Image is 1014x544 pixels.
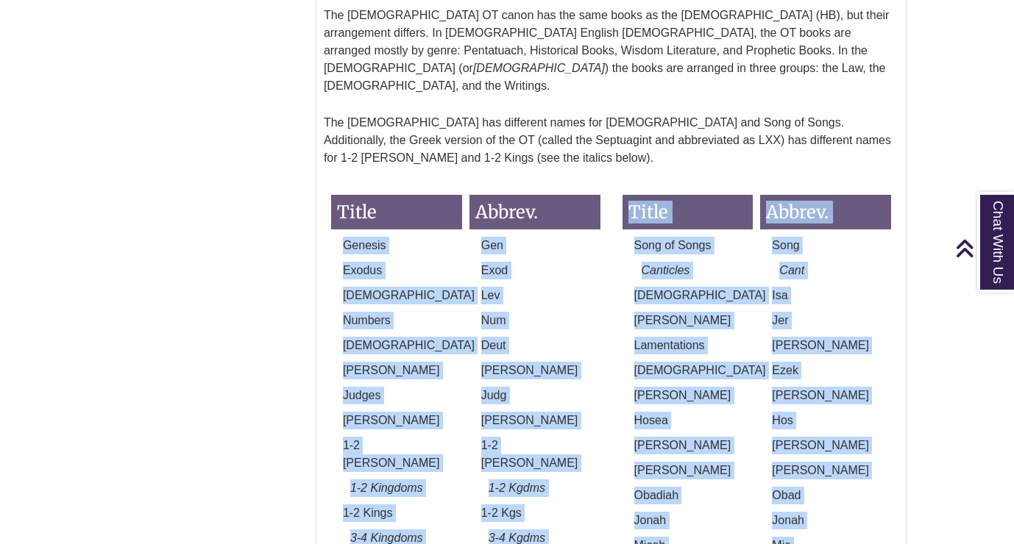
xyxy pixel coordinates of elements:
[469,504,600,522] p: 1-2 Kgs
[469,362,600,379] p: [PERSON_NAME]
[760,487,891,504] p: Obad
[469,337,600,354] p: Deut
[331,262,462,279] p: Exodus
[623,287,754,304] p: [DEMOGRAPHIC_DATA]
[760,512,891,529] p: Jonah
[642,264,690,276] em: Canticles
[331,287,462,304] p: [DEMOGRAPHIC_DATA]
[779,264,804,276] em: Cant
[331,337,462,354] p: [DEMOGRAPHIC_DATA]
[331,504,462,522] p: 1-2 Kings
[324,108,898,173] p: The [DEMOGRAPHIC_DATA] has different names for [DEMOGRAPHIC_DATA] and Song of Songs. Additionally...
[760,412,891,429] p: Hos
[469,312,600,329] p: Num
[331,412,462,429] p: [PERSON_NAME]
[469,412,600,429] p: [PERSON_NAME]
[623,195,754,229] h3: Title
[469,237,600,254] p: Gen
[760,437,891,454] p: [PERSON_NAME]
[760,362,891,379] p: Ezek
[760,462,891,479] p: [PERSON_NAME]
[469,195,600,229] h3: Abbrev.
[331,387,462,404] p: Judges
[623,487,754,504] p: Obadiah
[623,337,754,354] p: Lamentations
[623,512,754,529] p: Jonah
[469,287,600,304] p: Lev
[469,387,600,404] p: Judg
[760,312,891,329] p: Jer
[623,387,754,404] p: [PERSON_NAME]
[469,437,600,472] p: 1-2 [PERSON_NAME]
[473,62,605,74] em: [DEMOGRAPHIC_DATA]
[760,387,891,404] p: [PERSON_NAME]
[623,412,754,429] p: Hosea
[331,237,462,254] p: Genesis
[469,262,600,279] p: Exod
[623,237,754,254] p: Song of Songs
[623,362,754,379] p: [DEMOGRAPHIC_DATA]
[331,195,462,229] h3: Title
[331,312,462,329] p: Numbers
[350,532,423,544] em: 3-4 Kingdoms
[331,362,462,379] p: [PERSON_NAME]
[623,312,754,329] p: [PERSON_NAME]
[489,532,545,544] em: 3-4 Kgdms
[760,337,891,354] p: [PERSON_NAME]
[623,462,754,479] p: [PERSON_NAME]
[760,237,891,254] p: Song
[331,437,462,472] p: 1-2 [PERSON_NAME]
[623,437,754,454] p: [PERSON_NAME]
[760,195,891,229] h3: Abbrev.
[324,1,898,101] p: The [DEMOGRAPHIC_DATA] OT canon has the same books as the [DEMOGRAPHIC_DATA] (HB), but their arra...
[955,238,1010,258] a: Back to Top
[350,482,423,494] em: 1-2 Kingdoms
[489,482,545,494] em: 1-2 Kgdms
[760,287,891,304] p: Isa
